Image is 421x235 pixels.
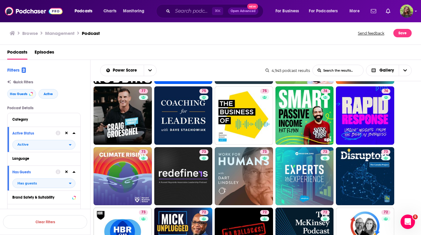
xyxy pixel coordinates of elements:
[380,68,394,73] span: Gallery
[139,89,148,94] a: 77
[400,5,413,18] button: Show profile menu
[263,209,267,215] span: 72
[336,86,394,145] a: 74
[12,155,75,162] button: Language
[162,4,269,18] div: Search podcasts, credits, & more...
[275,147,334,206] a: 73
[100,68,144,73] button: open menu
[12,140,75,150] button: open menu
[12,170,52,174] div: Has Guests
[75,7,92,15] span: Podcasts
[401,215,415,229] iframe: Intercom live chat
[154,86,213,145] a: 75
[139,210,148,215] a: 73
[323,149,327,155] span: 73
[35,47,54,60] a: Episodes
[5,5,63,17] img: Podchaser - Follow, Share and Rate Podcasts
[144,65,156,76] button: open menu
[393,29,412,37] button: Save
[368,6,379,16] a: Show notifications dropdown
[202,88,206,94] span: 75
[12,193,75,201] button: Brand Safety & Suitability
[381,150,390,154] a: 73
[94,147,152,206] a: 73
[44,92,53,96] span: Active
[382,89,390,94] a: 74
[400,5,413,18] img: User Profile
[113,68,139,73] span: Power Score
[7,106,81,110] p: Podcast Details
[141,209,146,215] span: 73
[266,68,310,73] div: 4,945 podcast results
[10,92,27,96] span: Has Guests
[309,7,338,15] span: For Podcasters
[356,29,386,37] button: Send feedback
[199,89,208,94] a: 75
[22,30,38,36] h3: Browse
[228,8,258,15] button: Open AdvancedNew
[366,65,412,76] button: Choose View
[323,88,327,94] span: 74
[260,150,269,154] a: 73
[45,30,75,36] h1: Management
[70,6,100,16] button: open menu
[12,131,52,135] div: Active Status
[103,7,116,15] span: Charts
[247,4,258,9] span: New
[384,149,388,155] span: 73
[17,143,29,146] span: Active
[12,117,72,122] div: Category
[7,89,36,99] button: Has Guests
[100,65,157,76] h2: Choose List sort
[381,210,390,215] a: 72
[384,209,388,215] span: 72
[336,147,394,206] a: 73
[260,210,269,215] a: 72
[275,7,299,15] span: For Business
[3,215,87,229] button: Clear Filters
[12,207,75,214] button: Political SkewBeta
[7,47,27,60] a: Podcasts
[22,67,26,73] span: 2
[141,149,146,155] span: 73
[13,80,33,84] span: Quick Filters
[123,7,144,15] span: Monitoring
[82,30,100,36] h3: Podcast
[94,86,152,145] a: 77
[349,7,360,15] span: More
[323,209,327,215] span: 72
[173,6,212,16] input: Search podcasts, credits, & more...
[413,215,418,219] span: 5
[12,178,75,188] h2: filter dropdown
[383,6,393,16] a: Show notifications dropdown
[202,209,206,215] span: 72
[199,210,208,215] a: 72
[215,86,273,145] a: 75
[271,6,307,16] button: open menu
[321,210,330,215] a: 72
[275,86,334,145] a: 74
[305,6,347,16] button: open menu
[17,182,37,185] span: Has guests
[12,178,75,188] button: open menu
[119,6,152,16] button: open menu
[7,67,26,73] h2: Filters
[12,129,56,137] button: Active Status
[199,150,208,154] a: 73
[263,88,267,94] span: 75
[38,89,58,99] button: Active
[154,147,213,206] a: 73
[321,89,330,94] a: 74
[345,6,367,16] button: open menu
[12,195,70,199] div: Brand Safety & Suitability
[263,149,267,155] span: 73
[12,140,75,150] h2: filter dropdown
[139,150,148,154] a: 73
[215,147,273,206] a: 73
[321,150,330,154] a: 73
